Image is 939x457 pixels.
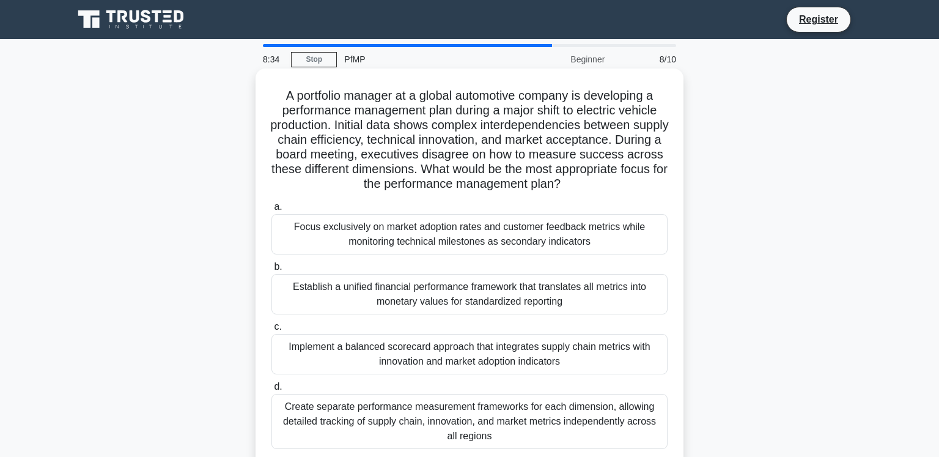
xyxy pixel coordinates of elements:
[792,12,845,27] a: Register
[505,47,612,72] div: Beginner
[291,52,337,67] a: Stop
[271,274,668,314] div: Establish a unified financial performance framework that translates all metrics into monetary val...
[271,214,668,255] div: Focus exclusively on market adoption rates and customer feedback metrics while monitoring technic...
[612,47,683,72] div: 8/10
[337,47,505,72] div: PfMP
[271,334,668,374] div: Implement a balanced scorecard approach that integrates supply chain metrics with innovation and ...
[271,394,668,449] div: Create separate performance measurement frameworks for each dimension, allowing detailed tracking...
[274,381,282,392] span: d.
[274,261,282,272] span: b.
[270,88,669,192] h5: A portfolio manager at a global automotive company is developing a performance management plan du...
[274,321,281,332] span: c.
[274,201,282,212] span: a.
[256,47,291,72] div: 8:34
